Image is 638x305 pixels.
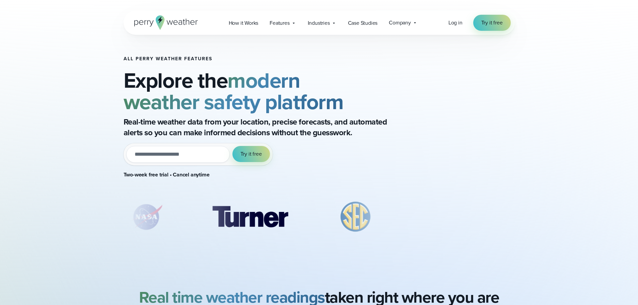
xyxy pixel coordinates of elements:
span: Try it free [481,19,503,27]
h1: All Perry Weather Features [124,56,414,62]
strong: modern weather safety platform [124,65,344,118]
img: NASA.svg [123,200,170,234]
div: 1 of 8 [123,200,170,234]
div: 2 of 8 [202,200,297,234]
img: Amazon-Air.svg [414,200,509,234]
span: Company [389,19,411,27]
div: 4 of 8 [414,200,509,234]
h2: Explore the [124,70,414,112]
p: Real-time weather data from your location, precise forecasts, and automated alerts so you can mak... [124,117,392,138]
a: How it Works [223,16,264,30]
div: slideshow [124,200,414,237]
div: 3 of 8 [330,200,381,234]
span: How it Works [229,19,259,27]
a: Log in [448,19,463,27]
a: Case Studies [342,16,383,30]
span: Industries [308,19,330,27]
span: Features [270,19,289,27]
img: %E2%9C%85-SEC.svg [330,200,381,234]
button: Try it free [232,146,270,162]
span: Case Studies [348,19,378,27]
a: Try it free [473,15,511,31]
img: Turner-Construction_1.svg [202,200,297,234]
span: Log in [448,19,463,26]
strong: Two-week free trial • Cancel anytime [124,171,210,178]
span: Try it free [240,150,262,158]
